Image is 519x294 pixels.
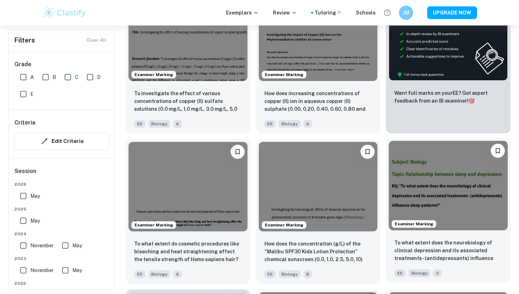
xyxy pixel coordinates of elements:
span: 2025 [14,206,109,212]
h6: Grade [14,60,109,69]
span: Examiner Marking [262,222,306,228]
span: November [30,266,54,274]
p: To what extent do cosmetic procedures like bleaching and heat straightening affect the tensile st... [134,240,242,263]
h6: JM [402,9,410,17]
img: Biology EE example thumbnail: To what extent does the neurobiology of [389,141,508,230]
span: May [30,217,40,225]
span: A [173,270,182,278]
span: EE [134,270,145,278]
span: Biology [408,269,430,277]
span: EE [394,269,406,277]
img: Clastify logo [42,6,87,20]
button: Bookmark [231,145,245,159]
span: 🎯 [469,98,475,104]
span: Biology [148,270,170,278]
a: Tutoring [315,9,342,17]
span: May [72,242,82,249]
span: 2023 [14,255,109,262]
p: Want full marks on your EE ? Get expert feedback from an IB examiner! [394,89,502,105]
span: 2026 [14,181,109,188]
span: EE [264,270,276,278]
p: How does the concentration (g/L) of the “Malibu SPF30 Kids Lotion Protection” chemical sunscreen ... [264,240,372,264]
span: May [30,192,40,200]
span: Examiner Marking [132,222,176,228]
p: To investigate the effect of various concentrations of copper (II) sulfate solutions (0.0 mg/L, 1... [134,90,242,114]
span: Biology [148,120,170,128]
span: 2024 [14,231,109,237]
button: Bookmark [491,144,505,158]
span: Examiner Marking [262,71,306,78]
span: Biology [279,270,300,278]
span: B [303,270,312,278]
span: Examiner Marking [132,71,176,78]
span: EE [134,120,145,128]
a: Examiner MarkingBookmarkHow does the concentration (g/L) of the “Malibu SPF30 Kids Lotion Protect... [256,139,381,283]
a: Examiner MarkingBookmarkTo what extent do cosmetic procedures like bleaching and heat straighteni... [126,139,250,283]
p: How does increasing concentrations of copper (II) ion in aqueous copper (II) sulphate (0.00, 0.20... [264,90,372,114]
span: Biology [279,120,300,128]
h6: Session [14,167,109,181]
img: Biology EE example thumbnail: To what extent do cosmetic procedures li [129,142,247,231]
span: May [72,266,82,274]
a: Schools [356,9,376,17]
button: JM [399,6,413,20]
span: 2022 [14,280,109,287]
span: Examiner Marking [392,221,436,227]
p: Review [273,9,297,17]
button: Help and Feedback [381,7,393,19]
h6: Criteria [14,119,35,127]
button: Edit Criteria [14,133,109,150]
h6: Filters [14,35,35,45]
span: D [97,73,101,81]
span: E [30,90,34,98]
button: Bookmark [360,145,375,159]
p: Exemplars [226,9,259,17]
p: To what extent does the neurobiology of clinical depression and its associated treatments- (antid... [394,239,502,263]
button: UPGRADE NOW [427,6,477,19]
span: A [173,120,182,128]
span: A [303,120,312,128]
span: C [75,73,78,81]
span: EE [264,120,276,128]
a: Examiner MarkingBookmarkTo what extent does the neurobiology of clinical depression and its assoc... [386,139,511,283]
span: C [433,269,442,277]
span: B [53,73,56,81]
img: Biology EE example thumbnail: How does the concentration (g/L) of the [259,142,378,231]
span: November [30,242,54,249]
span: A [30,73,34,81]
